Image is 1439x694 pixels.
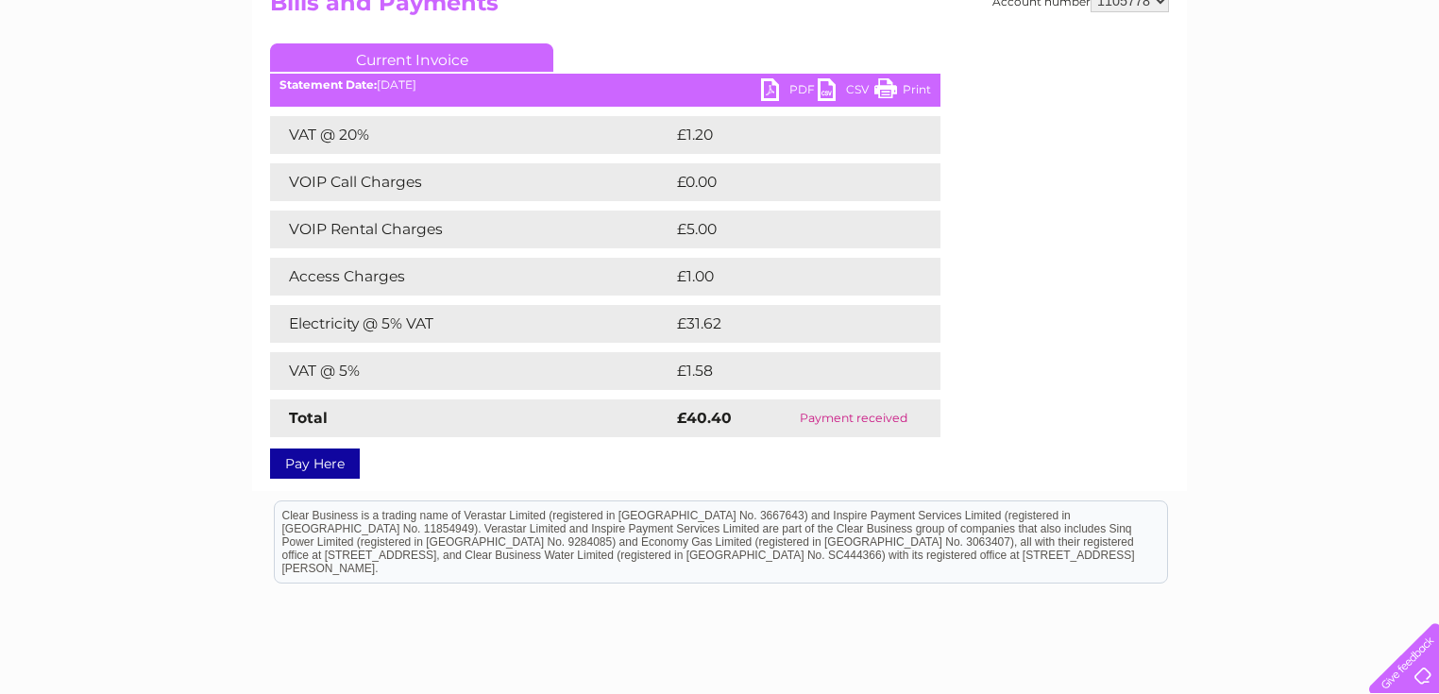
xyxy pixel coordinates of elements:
[270,352,672,390] td: VAT @ 5%
[270,163,672,201] td: VOIP Call Charges
[270,305,672,343] td: Electricity @ 5% VAT
[270,449,360,479] a: Pay Here
[270,211,672,248] td: VOIP Rental Charges
[1154,80,1195,94] a: Energy
[672,305,901,343] td: £31.62
[672,116,894,154] td: £1.20
[1313,80,1360,94] a: Contact
[270,258,672,296] td: Access Charges
[270,116,672,154] td: VAT @ 20%
[672,258,895,296] td: £1.00
[768,399,940,437] td: Payment received
[874,78,931,106] a: Print
[1107,80,1143,94] a: Water
[270,43,553,72] a: Current Invoice
[672,211,897,248] td: £5.00
[672,163,897,201] td: £0.00
[279,77,377,92] b: Statement Date:
[1377,80,1421,94] a: Log out
[289,409,328,427] strong: Total
[1275,80,1302,94] a: Blog
[818,78,874,106] a: CSV
[1083,9,1213,33] a: 0333 014 3131
[275,10,1167,92] div: Clear Business is a trading name of Verastar Limited (registered in [GEOGRAPHIC_DATA] No. 3667643...
[672,352,894,390] td: £1.58
[270,78,940,92] div: [DATE]
[50,49,146,107] img: logo.png
[677,409,732,427] strong: £40.40
[761,78,818,106] a: PDF
[1207,80,1263,94] a: Telecoms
